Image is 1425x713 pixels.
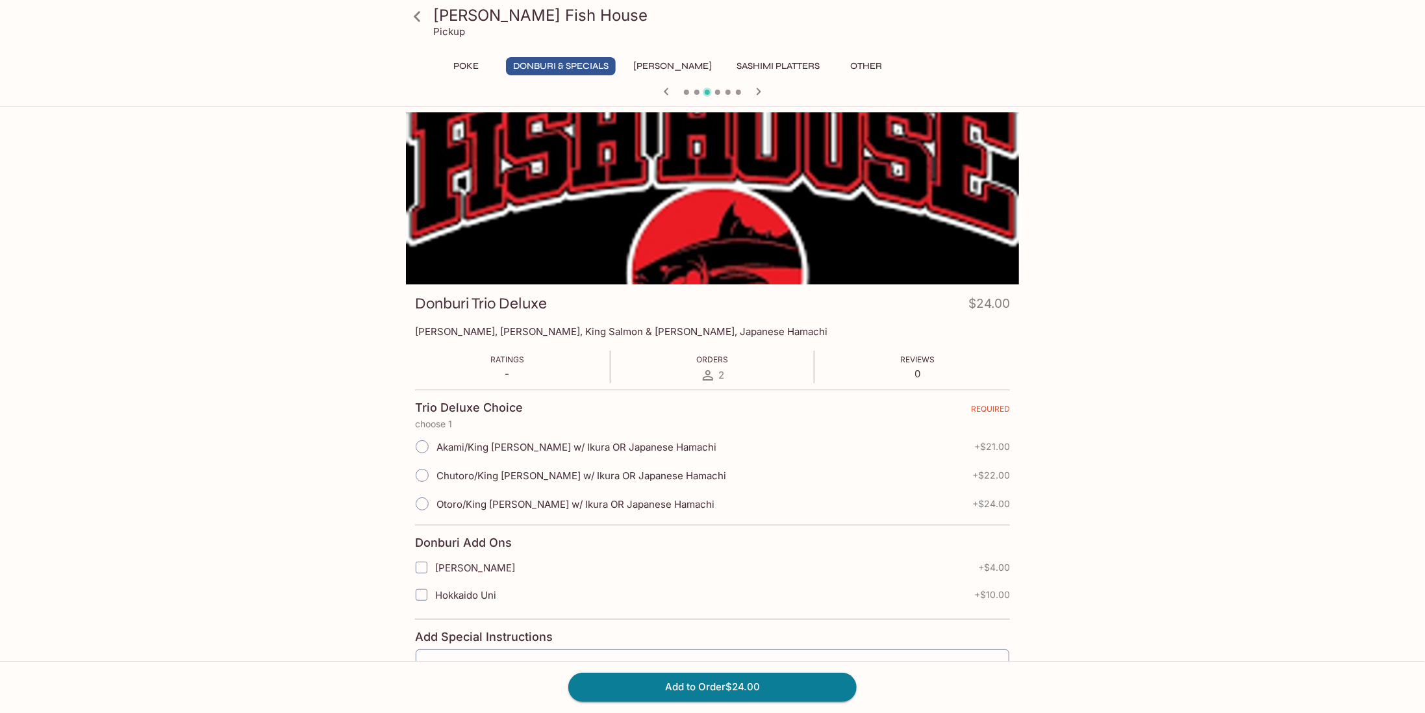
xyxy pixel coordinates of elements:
h3: Donburi Trio Deluxe [415,294,547,314]
span: Akami/King [PERSON_NAME] w/ Ikura OR Japanese Hamachi [436,441,716,453]
span: Orders [696,355,728,364]
button: Donburi & Specials [506,57,616,75]
h3: [PERSON_NAME] Fish House [433,5,1014,25]
h4: Donburi Add Ons [415,536,512,550]
span: [PERSON_NAME] [435,562,515,574]
span: + $24.00 [972,499,1010,509]
span: REQUIRED [971,404,1010,419]
span: Hokkaido Uni [435,589,496,601]
button: Add to Order$24.00 [568,673,857,701]
h4: Add Special Instructions [415,630,1010,644]
p: Pickup [433,25,465,38]
span: + $22.00 [972,470,1010,481]
button: Other [837,57,896,75]
span: + $10.00 [974,590,1010,600]
div: Donburi Trio Deluxe [406,112,1019,284]
span: Otoro/King [PERSON_NAME] w/ Ikura OR Japanese Hamachi [436,498,714,510]
span: Reviews [900,355,935,364]
p: 0 [900,368,935,380]
button: Poke [437,57,496,75]
p: choose 1 [415,419,1010,429]
p: - [490,368,524,380]
button: [PERSON_NAME] [626,57,719,75]
h4: Trio Deluxe Choice [415,401,523,415]
span: + $21.00 [974,442,1010,452]
h4: $24.00 [968,294,1010,319]
span: 2 [718,369,724,381]
span: + $4.00 [978,562,1010,573]
button: Sashimi Platters [729,57,827,75]
p: [PERSON_NAME], [PERSON_NAME], King Salmon & [PERSON_NAME], Japanese Hamachi [415,325,1010,338]
span: Chutoro/King [PERSON_NAME] w/ Ikura OR Japanese Hamachi [436,469,726,482]
span: Ratings [490,355,524,364]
